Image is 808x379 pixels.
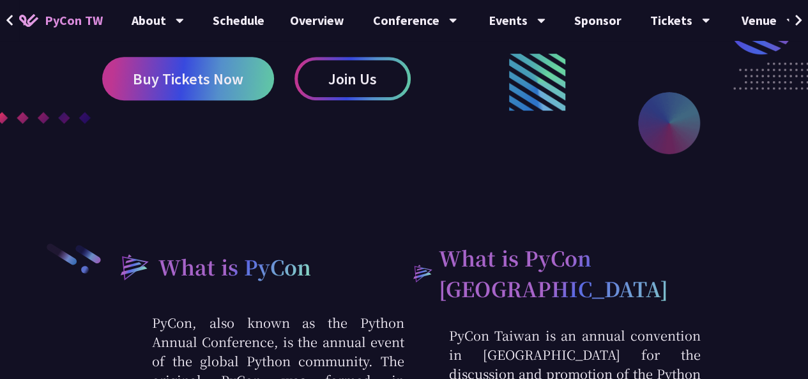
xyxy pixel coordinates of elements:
[133,71,243,87] span: Buy Tickets Now
[158,251,311,282] h2: What is PyCon
[294,57,411,100] a: Join Us
[102,57,274,100] a: Buy Tickets Now
[404,256,439,290] img: heading-bullet
[45,11,103,30] span: PyCon TW
[328,71,377,87] span: Join Us
[439,242,701,304] h2: What is PyCon [GEOGRAPHIC_DATA]
[107,242,158,291] img: heading-bullet
[6,4,116,36] a: PyCon TW
[19,14,38,27] img: Home icon of PyCon TW 2025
